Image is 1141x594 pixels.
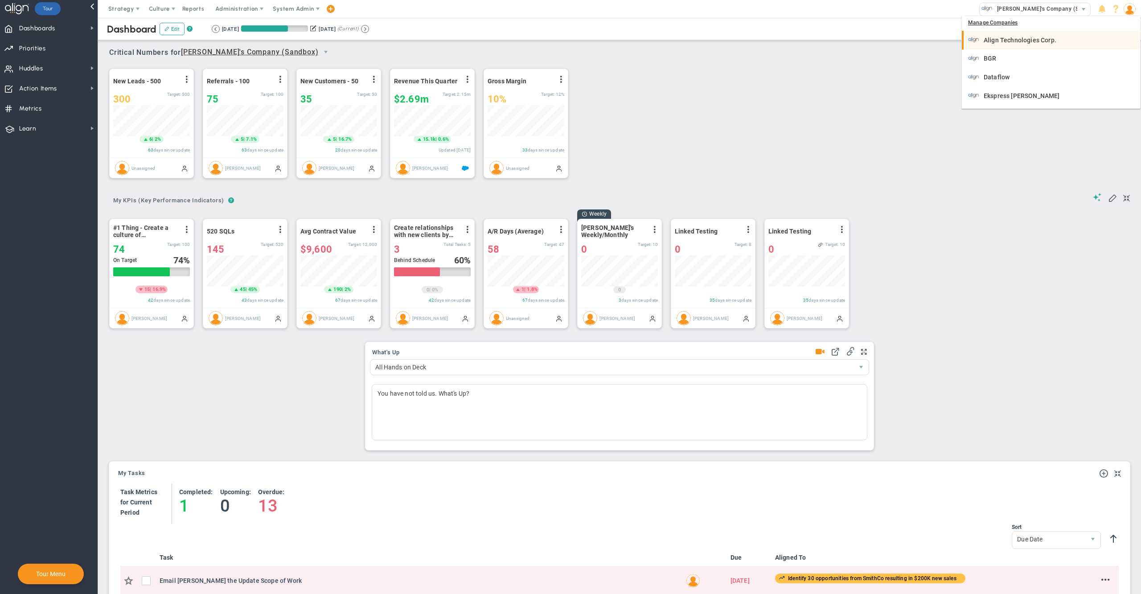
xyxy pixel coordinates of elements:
span: 3 [394,244,400,255]
span: Metrics [19,99,42,118]
span: 12% [556,92,564,97]
span: days since update [341,147,377,152]
span: [PERSON_NAME] [225,165,261,170]
span: Linked to <span class='icon ico-daily-huddle-feather' style='margin-right: 5px;'></span>All Hands... [818,242,823,247]
div: [DATE] [222,25,239,33]
span: Target: [167,92,181,97]
img: 31351.Company.photo [968,90,979,101]
span: A/R Days (Average) [488,228,544,235]
button: My Tasks [118,470,145,477]
span: My Tasks [118,470,145,476]
span: My KPIs (Key Performance Indicators) [109,193,228,208]
span: 2% [155,136,161,142]
span: | [150,287,151,292]
span: Target: [638,242,651,247]
span: All Hands on Deck [370,360,854,375]
h4: Upcoming: [220,488,251,496]
span: [PERSON_NAME]'s Weekly/Monthly [581,224,646,238]
span: days since update [715,298,751,303]
img: Katie Williams [209,161,223,175]
span: 75 [207,94,218,105]
button: Go to previous period [212,25,220,33]
span: 10% [488,94,506,105]
span: 145 [207,244,224,255]
span: [PERSON_NAME] [693,315,729,320]
span: Linked Testing [768,228,811,235]
span: 520 [275,242,283,247]
span: | [246,287,247,292]
span: 33 [522,147,528,152]
span: Behind Schedule [394,257,435,263]
span: 67 [335,298,341,303]
img: 10991.Company.photo [968,34,979,45]
span: [PERSON_NAME]'s Company (Sandbox) [181,47,318,58]
span: days since update [809,298,845,303]
th: Task [156,549,682,566]
button: My KPIs (Key Performance Indicators) [109,193,228,209]
span: 16.7% [338,136,352,142]
span: Total Tasks: [443,242,467,247]
span: 1 [521,286,524,293]
span: 67 [522,298,528,303]
img: James Miller [396,311,410,325]
span: select [1085,532,1100,549]
img: Mark Collins [115,311,129,325]
span: 500 [182,92,190,97]
span: 63 [242,147,247,152]
span: 0 [618,287,621,294]
span: select [1077,3,1090,16]
img: 30892.Company.photo [968,53,979,64]
span: Period [120,509,140,516]
span: Avg Contract Value [300,228,356,235]
span: 2,154,350 [457,92,471,97]
span: | [435,136,437,142]
span: 0% [432,287,438,293]
span: 1.8% [527,287,538,292]
span: 15.1k [423,136,435,143]
span: Manually Updated [649,315,656,322]
img: 33318.Company.photo [981,3,993,14]
div: Period Progress: 70% Day 64 of 91 with 27 remaining. [241,25,308,32]
h4: Completed: [179,488,213,496]
span: #1 Thing - Create a culture of Transparency resulting in an eNPS score increase of 10 [113,224,178,238]
img: 31296.Company.photo [968,72,979,83]
span: 45 [240,286,245,293]
span: 520 SQLs [207,228,234,235]
span: [PERSON_NAME] [225,315,261,320]
span: | [342,287,343,292]
span: 5 [333,136,336,143]
span: $9,600 [300,244,332,255]
span: | [429,287,431,293]
span: days since update [247,147,283,152]
img: Tom Johnson [396,161,410,175]
span: Target: [357,92,370,97]
span: Gross Margin [488,78,526,85]
span: 2% [345,287,351,292]
span: days since update [341,298,377,303]
span: 10 [653,242,658,247]
span: 20 [335,147,341,152]
span: | [152,136,153,142]
span: Strategy [108,5,134,12]
span: 10 [840,242,845,247]
span: On Target [113,257,137,263]
span: 8 [749,242,751,247]
span: for Current [120,499,152,506]
span: Target: [735,242,748,247]
span: 74 [113,244,125,255]
div: You have not told us. What's Up? [372,384,867,440]
span: Manually Updated [368,315,375,322]
span: $2,687,274 [394,94,429,105]
span: Linked Testing [675,228,718,235]
img: Alex Abramson [770,311,784,325]
span: Target: [544,242,558,247]
span: Critical Numbers for [109,45,336,61]
span: Dashboard [107,23,156,35]
th: Aligned To [772,549,1065,566]
img: Unassigned [489,311,504,325]
span: Manually Updated [181,315,188,322]
th: Due [727,549,772,566]
img: Unassigned [115,161,129,175]
span: 0 [581,244,587,255]
span: days since update [153,298,190,303]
